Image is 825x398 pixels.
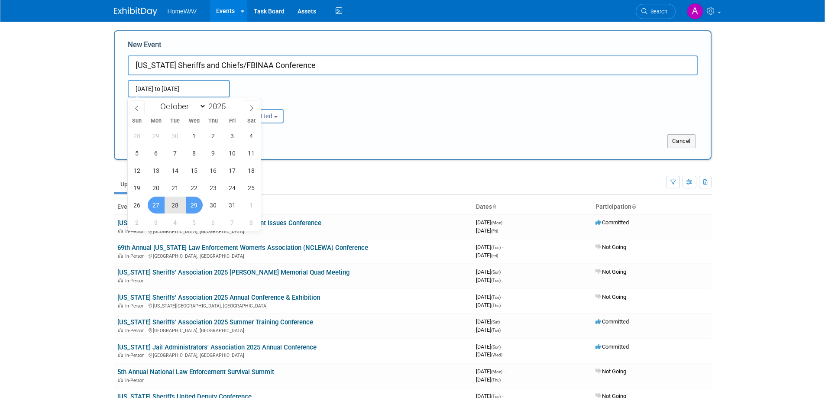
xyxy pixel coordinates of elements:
[117,302,469,309] div: [US_STATE][GEOGRAPHIC_DATA], [GEOGRAPHIC_DATA]
[205,127,222,144] span: October 2, 2025
[504,368,505,375] span: -
[224,179,241,196] span: October 24, 2025
[491,369,502,374] span: (Mon)
[117,343,317,351] a: [US_STATE] Jail Administrators' Association 2025 Annual Conference
[186,127,203,144] span: October 1, 2025
[118,303,123,307] img: In-Person Event
[476,351,502,358] span: [DATE]
[476,227,498,234] span: [DATE]
[148,162,165,179] span: October 13, 2025
[205,162,222,179] span: October 16, 2025
[129,145,146,162] span: October 5, 2025
[476,343,503,350] span: [DATE]
[243,179,260,196] span: October 25, 2025
[243,145,260,162] span: October 11, 2025
[148,214,165,231] span: November 3, 2025
[225,97,309,109] div: Participation:
[476,368,505,375] span: [DATE]
[117,327,469,333] div: [GEOGRAPHIC_DATA], [GEOGRAPHIC_DATA]
[118,253,123,258] img: In-Person Event
[206,101,232,111] input: Year
[186,197,203,214] span: October 29, 2025
[502,269,503,275] span: -
[156,101,206,112] select: Month
[129,214,146,231] span: November 2, 2025
[491,253,498,258] span: (Fri)
[631,203,636,210] a: Sort by Participation Type
[491,245,501,250] span: (Tue)
[491,353,502,357] span: (Wed)
[168,8,197,15] span: HomeWAV
[224,127,241,144] span: October 3, 2025
[204,118,223,124] span: Thu
[476,302,501,308] span: [DATE]
[125,378,147,383] span: In-Person
[167,162,184,179] span: October 14, 2025
[125,353,147,358] span: In-Person
[129,179,146,196] span: October 19, 2025
[472,200,592,214] th: Dates
[148,197,165,214] span: October 27, 2025
[129,127,146,144] span: September 28, 2025
[128,40,162,53] label: New Event
[647,8,667,15] span: Search
[117,294,320,301] a: [US_STATE] Sheriffs' Association 2025 Annual Conference & Exhibition
[491,303,501,308] span: (Thu)
[476,244,503,250] span: [DATE]
[491,220,502,225] span: (Mon)
[476,376,501,383] span: [DATE]
[117,219,321,227] a: [US_STATE] Jail Association 2025 Jail Management Issues Conference
[491,295,501,300] span: (Tue)
[595,368,626,375] span: Not Going
[501,318,502,325] span: -
[243,214,260,231] span: November 8, 2025
[491,378,501,382] span: (Thu)
[118,328,123,332] img: In-Person Event
[114,7,157,16] img: ExhibitDay
[243,127,260,144] span: October 4, 2025
[167,179,184,196] span: October 21, 2025
[117,318,313,326] a: [US_STATE] Sheriffs' Association 2025 Summer Training Conference
[117,252,469,259] div: [GEOGRAPHIC_DATA], [GEOGRAPHIC_DATA]
[118,353,123,357] img: In-Person Event
[492,203,496,210] a: Sort by Start Date
[595,318,629,325] span: Committed
[205,145,222,162] span: October 9, 2025
[125,253,147,259] span: In-Person
[117,351,469,358] div: [GEOGRAPHIC_DATA], [GEOGRAPHIC_DATA]
[491,345,501,349] span: (Sun)
[502,294,503,300] span: -
[118,278,123,282] img: In-Person Event
[595,269,626,275] span: Not Going
[476,269,503,275] span: [DATE]
[504,219,505,226] span: -
[114,176,165,192] a: Upcoming31
[148,179,165,196] span: October 20, 2025
[128,80,230,97] input: Start Date - End Date
[595,244,626,250] span: Not Going
[184,118,204,124] span: Wed
[125,303,147,309] span: In-Person
[167,145,184,162] span: October 7, 2025
[491,270,501,275] span: (Sun)
[118,378,123,382] img: In-Person Event
[595,219,629,226] span: Committed
[243,197,260,214] span: November 1, 2025
[223,118,242,124] span: Fri
[128,55,698,75] input: Name of Trade Show / Conference
[491,229,498,233] span: (Fri)
[167,127,184,144] span: September 30, 2025
[148,127,165,144] span: September 29, 2025
[491,328,501,333] span: (Tue)
[476,277,501,283] span: [DATE]
[205,179,222,196] span: October 23, 2025
[128,97,212,109] div: Attendance / Format:
[205,214,222,231] span: November 6, 2025
[167,214,184,231] span: November 4, 2025
[636,4,676,19] a: Search
[667,134,696,148] button: Cancel
[243,162,260,179] span: October 18, 2025
[125,328,147,333] span: In-Person
[117,227,469,234] div: [GEOGRAPHIC_DATA], [GEOGRAPHIC_DATA]
[118,229,123,233] img: In-Person Event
